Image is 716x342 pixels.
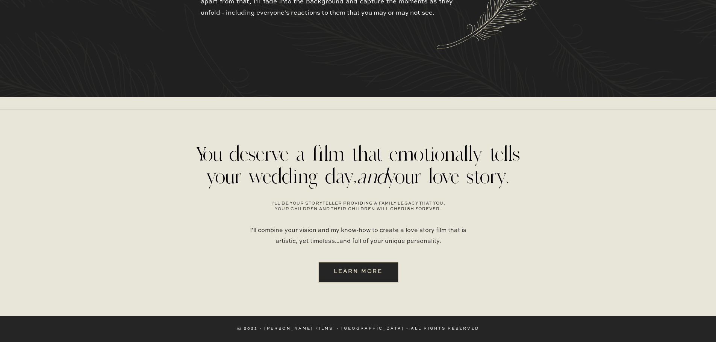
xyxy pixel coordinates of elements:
[224,201,492,214] h3: I'll be your storyteller providing a family legacy that you, your children and their children wil...
[224,201,492,214] a: I'll be your storyteller providing a family legacy that you,your children and their children will...
[164,327,552,331] p: © 2022 - [PERSON_NAME] films - [GEOGRAPHIC_DATA] - all rights reserved
[334,269,383,274] b: learn more
[357,163,386,190] i: and
[330,267,386,276] a: learn more
[250,225,467,253] p: I'll combine your vision and my know-how to create a love story film that is artistic, yet timele...
[187,143,530,188] h2: You deserve a film that emotionally tells your wedding day, your love story.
